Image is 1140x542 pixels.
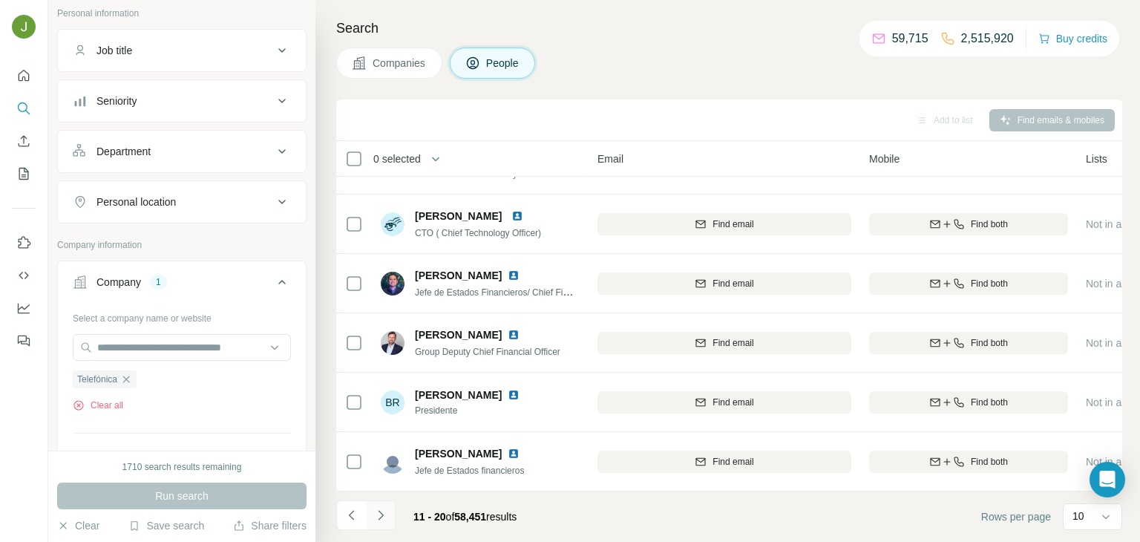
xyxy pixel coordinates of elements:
[128,518,204,533] button: Save search
[446,511,455,523] span: of
[971,336,1008,350] span: Find both
[971,455,1008,468] span: Find both
[12,95,36,122] button: Search
[122,460,242,474] div: 1710 search results remaining
[1072,509,1084,523] p: 10
[869,451,1068,473] button: Find both
[486,56,520,71] span: People
[413,511,446,523] span: 11 - 20
[1038,28,1107,49] button: Buy credits
[597,451,851,473] button: Find email
[373,151,421,166] span: 0 selected
[96,43,132,58] div: Job title
[508,329,520,341] img: LinkedIn logo
[12,327,36,354] button: Feedback
[415,327,502,342] span: [PERSON_NAME]
[961,30,1014,48] p: 2,515,920
[12,62,36,89] button: Quick start
[381,212,404,236] img: Avatar
[415,446,502,461] span: [PERSON_NAME]
[12,229,36,256] button: Use Surfe on LinkedIn
[712,455,753,468] span: Find email
[12,160,36,187] button: My lists
[150,275,167,289] div: 1
[58,134,306,169] button: Department
[869,332,1068,354] button: Find both
[597,332,851,354] button: Find email
[869,213,1068,235] button: Find both
[1086,151,1107,166] span: Lists
[415,228,541,238] span: CTO ( Chief Technology Officer)
[12,262,36,289] button: Use Surfe API
[415,388,502,402] span: [PERSON_NAME]
[73,399,123,412] button: Clear all
[597,213,851,235] button: Find email
[415,404,537,417] span: Presidente
[1086,456,1137,468] span: Not in a list
[58,33,306,68] button: Job title
[415,286,639,298] span: Jefe de Estados Financieros/ Chief Financial Statements
[1086,337,1137,349] span: Not in a list
[415,169,546,179] span: Chief Information Security Officer
[57,518,99,533] button: Clear
[57,238,307,252] p: Company information
[96,144,151,159] div: Department
[96,94,137,108] div: Seniority
[381,450,404,474] img: Avatar
[96,275,141,290] div: Company
[597,272,851,295] button: Find email
[869,151,900,166] span: Mobile
[597,391,851,414] button: Find email
[233,518,307,533] button: Share filters
[892,30,928,48] p: 59,715
[57,7,307,20] p: Personal information
[77,373,117,386] span: Telefónica
[415,268,502,283] span: [PERSON_NAME]
[12,128,36,154] button: Enrich CSV
[415,466,524,476] span: Jefe de Estados financieros
[373,56,427,71] span: Companies
[381,391,404,414] div: BR
[73,306,291,325] div: Select a company name or website
[1086,278,1137,290] span: Not in a list
[58,83,306,119] button: Seniority
[96,195,176,209] div: Personal location
[869,272,1068,295] button: Find both
[336,500,366,530] button: Navigate to previous page
[366,500,396,530] button: Navigate to next page
[1086,218,1137,230] span: Not in a list
[508,448,520,460] img: LinkedIn logo
[1090,462,1125,497] div: Open Intercom Messenger
[381,331,404,355] img: Avatar
[1086,396,1137,408] span: Not in a list
[712,396,753,409] span: Find email
[869,391,1068,414] button: Find both
[58,264,306,306] button: Company1
[971,218,1008,231] span: Find both
[508,389,520,401] img: LinkedIn logo
[12,15,36,39] img: Avatar
[712,218,753,231] span: Find email
[413,511,517,523] span: results
[415,210,502,222] span: [PERSON_NAME]
[712,277,753,290] span: Find email
[508,270,520,281] img: LinkedIn logo
[415,347,560,357] span: Group Deputy Chief Financial Officer
[511,210,523,222] img: LinkedIn logo
[981,509,1051,524] span: Rows per page
[712,336,753,350] span: Find email
[454,511,486,523] span: 58,451
[971,396,1008,409] span: Find both
[336,18,1122,39] h4: Search
[58,184,306,220] button: Personal location
[597,151,623,166] span: Email
[971,277,1008,290] span: Find both
[381,272,404,296] img: Avatar
[12,295,36,321] button: Dashboard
